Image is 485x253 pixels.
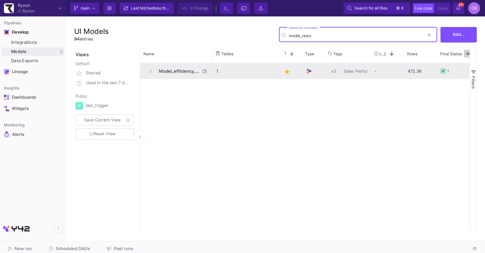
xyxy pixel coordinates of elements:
div: Ryzon [22,9,35,13]
button: Save Current View [76,114,134,126]
span: New run [15,246,32,251]
span: Reset View [89,131,115,136]
button: Used in the last 7 days [74,78,135,88]
button: Starred [74,68,135,78]
img: sBsRsYb6BHzNxH9w4w8ylRuridc3cmH4JEFnO72b.png [4,3,14,13]
div: 1 [447,63,449,79]
div: - [371,63,404,79]
img: Navigation icon [4,30,9,35]
span: Search for all files [354,3,387,13]
span: Save Current View [84,117,121,122]
div: 472.3K [404,63,437,79]
img: Navigation icon [4,106,9,111]
span: ⌘ [396,4,400,12]
span: k [401,4,404,12]
button: All Jobs [464,50,483,58]
button: last_trigger [74,101,135,111]
p: 1 [216,63,275,79]
span: Past runs [114,246,133,251]
span: v3 [331,63,336,79]
img: Navigation icon [4,69,9,74]
div: entries [74,36,109,42]
div: Integrations [11,40,62,45]
mat-expansion-panel-header: Navigation iconDevelop [2,27,64,38]
span: Low code [415,6,432,11]
a: Navigation iconDashboards [2,92,64,103]
button: Search for all files⌘k [344,3,410,14]
button: Last fetchedless than a minute ago [120,3,174,14]
img: UI Model [305,68,312,75]
div: Dashboards [12,95,55,100]
span: Type [305,51,314,56]
div: CB [468,2,480,14]
button: Code [436,4,449,13]
div: last_trigger [86,101,130,111]
a: Navigation iconWidgets [2,103,64,114]
img: Navigation icon [4,132,10,138]
button: ⌘k [394,4,407,12]
div: Views [74,44,136,58]
span: 2 [384,51,386,56]
span: 94 [74,37,80,41]
button: 99+ [452,3,464,14]
a: Data Exports [2,57,64,65]
mat-icon: star [283,68,291,76]
div: Ryzon [18,3,35,8]
div: Data Exports [11,58,62,63]
span: Last Used [379,51,384,56]
span: Name [143,51,154,56]
div: Default [76,61,135,68]
span: Tables [221,51,233,56]
h3: UI Models [74,27,109,36]
a: Navigation iconAlerts [2,129,64,140]
span: Scheduled DAGs [56,246,90,251]
a: Navigation iconLineage [2,66,64,77]
a: Integrations [2,38,64,47]
button: main [70,3,99,14]
span: Tags [333,51,342,56]
div: Starred [86,68,130,78]
span: 99+ [459,2,464,7]
div: Develop [12,30,22,35]
span: Sales Performance [344,63,381,79]
div: Last fetched [131,3,170,13]
div: Lineage [12,69,55,74]
span: Model_efficiency_rates [155,63,200,79]
span: Add... [453,32,465,37]
div: Alerts [12,132,55,138]
button: Reset View [76,128,134,140]
div: Public [76,93,135,101]
span: 1 [282,51,287,57]
div: Widgets [12,106,55,111]
span: Filters [471,76,476,89]
span: Models [11,49,27,54]
input: Search for name, tables, ... [289,33,424,38]
span: main [81,3,90,13]
div: Used in the last 7 days [86,78,130,88]
button: Low code [413,4,434,13]
span: less than a minute ago [154,6,195,11]
span: Rows [407,51,417,56]
button: CB [466,2,480,14]
button: Add... [440,27,477,42]
span: Code [438,6,447,11]
img: Navigation icon [4,95,9,100]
